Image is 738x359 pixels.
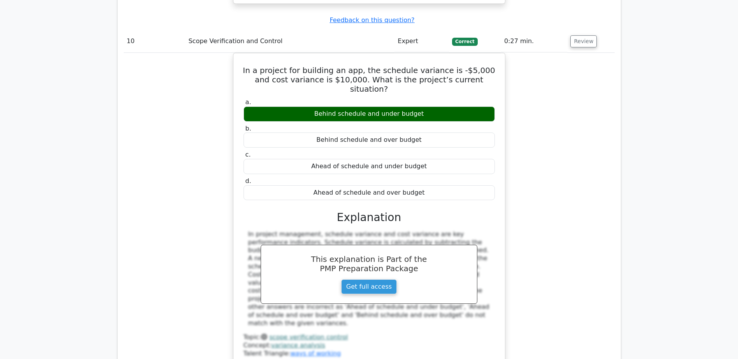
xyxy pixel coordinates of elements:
div: Behind schedule and under budget [244,106,495,122]
div: Ahead of schedule and under budget [244,159,495,174]
div: Topic: [244,333,495,342]
a: Feedback on this question? [330,16,414,24]
span: b. [245,125,251,132]
span: c. [245,151,251,158]
td: Scope Verification and Control [185,30,394,52]
div: Talent Triangle: [244,333,495,357]
div: Ahead of schedule and over budget [244,185,495,200]
a: Get full access [341,279,397,294]
button: Review [570,35,597,47]
h3: Explanation [248,211,490,224]
td: 10 [124,30,186,52]
span: Correct [452,38,477,45]
div: Behind schedule and over budget [244,132,495,148]
div: Concept: [244,342,495,350]
a: variance analysis [271,342,325,349]
a: ways of working [290,350,341,357]
h5: In a project for building an app, the schedule variance is -$5,000 and cost variance is $10,000. ... [243,66,496,94]
div: In project management, schedule variance and cost variance are key performance indicators. Schedu... [248,230,490,328]
td: Expert [394,30,449,52]
a: scope verification control [269,333,348,341]
td: 0:27 min. [501,30,568,52]
span: d. [245,177,251,185]
span: a. [245,98,251,106]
